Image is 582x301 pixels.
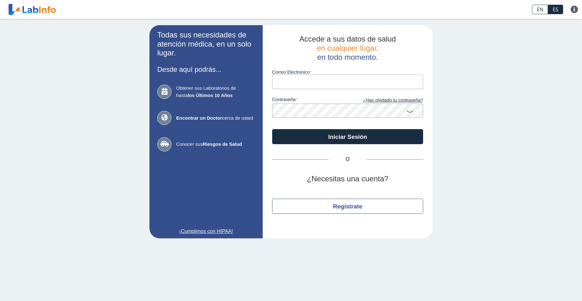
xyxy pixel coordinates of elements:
a: EN [532,5,548,14]
h2: ¿Necesitas una cuenta? [272,174,423,184]
span: O [329,156,367,163]
span: en cualquier lugar, [317,44,378,52]
label: contraseña [272,97,348,104]
h2: Todas sus necesidades de atención médica, en un solo lugar. [157,31,255,58]
a: ES [548,5,563,14]
b: los Últimos 10 Años [188,93,233,98]
span: Accede a sus datos de salud [299,35,396,43]
span: en todo momento. [317,53,378,61]
a: ¿Has olvidado tu contraseña? [348,97,423,104]
h3: Desde aquí podrás... [157,65,255,73]
span: Obtener sus Laboratorios de hasta [176,85,255,99]
span: Conocer sus [176,141,255,148]
button: Regístrate [272,199,423,214]
b: Riesgos de Salud [203,141,242,147]
label: Correo Electronico [272,70,423,75]
a: ¡Cumplimos con HIPAA! [157,228,255,235]
span: cerca de usted [176,115,255,122]
b: Encontrar un Doctor [176,115,222,121]
button: Iniciar Sesión [272,129,423,144]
